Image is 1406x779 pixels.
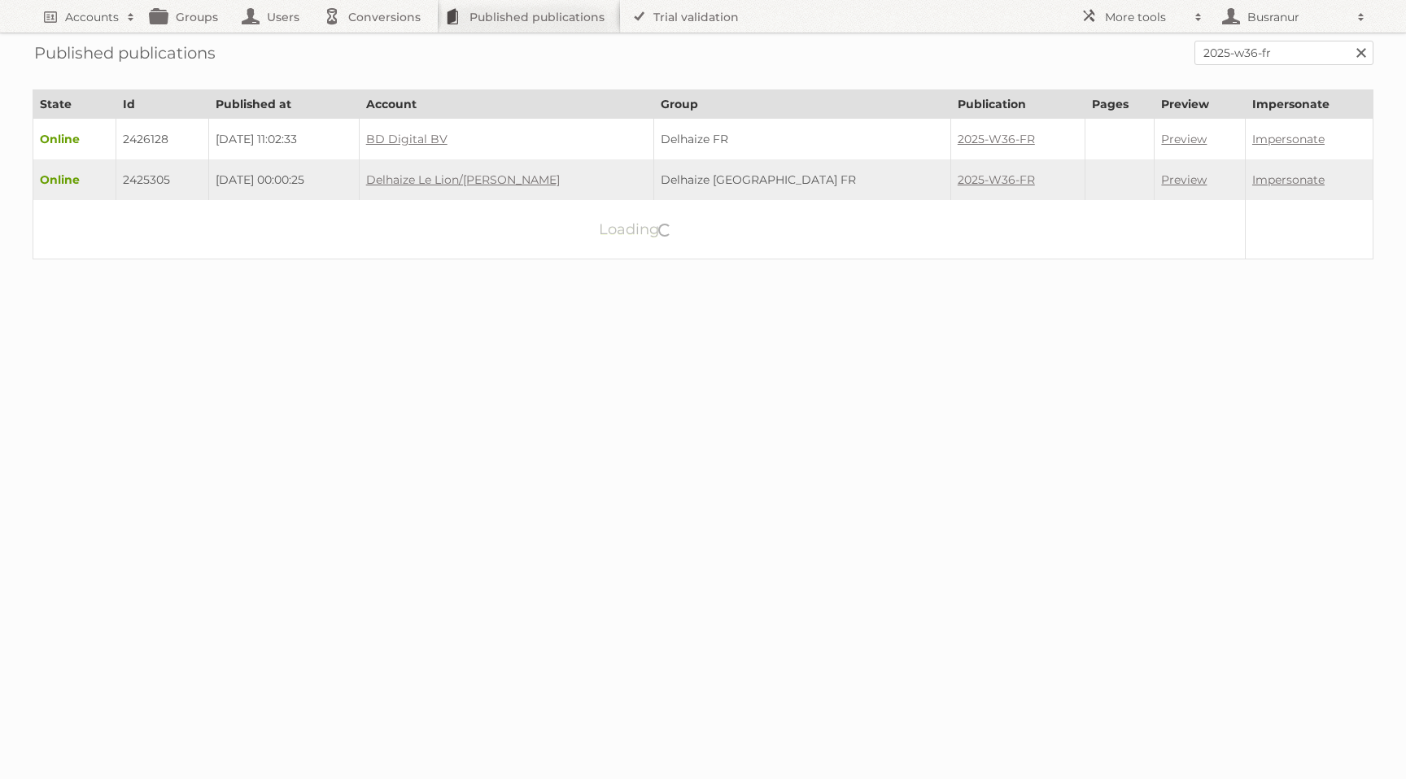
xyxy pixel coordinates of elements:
td: 2425305 [116,159,208,200]
td: Online [33,119,116,160]
a: Impersonate [1252,172,1325,187]
td: Online [33,159,116,200]
a: Impersonate [1252,132,1325,146]
th: Account [359,90,653,119]
td: 2426128 [116,119,208,160]
h2: Busranur [1243,9,1349,25]
h2: Accounts [65,9,119,25]
h2: More tools [1105,9,1186,25]
a: Preview [1161,132,1207,146]
th: Impersonate [1245,90,1373,119]
a: 2025-W36-FR [958,172,1035,187]
span: [DATE] 00:00:25 [216,172,304,187]
a: BD Digital BV [366,132,448,146]
span: [DATE] 11:02:33 [216,132,297,146]
p: Loading [548,213,724,246]
a: Preview [1161,172,1207,187]
th: Preview [1155,90,1246,119]
th: Pages [1085,90,1155,119]
td: Delhaize FR [653,119,950,160]
th: Id [116,90,208,119]
th: State [33,90,116,119]
th: Publication [950,90,1085,119]
td: Delhaize [GEOGRAPHIC_DATA] FR [653,159,950,200]
th: Group [653,90,950,119]
a: Delhaize Le Lion/[PERSON_NAME] [366,172,560,187]
th: Published at [209,90,360,119]
a: 2025-W36-FR [958,132,1035,146]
